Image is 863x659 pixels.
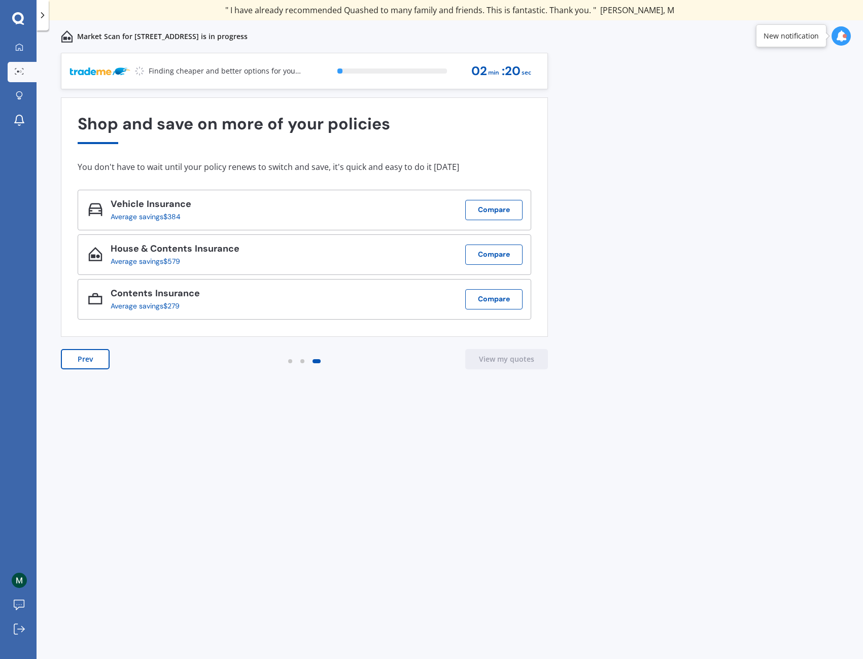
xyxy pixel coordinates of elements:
[465,200,523,220] button: Compare
[78,162,531,172] div: You don't have to wait until your policy renews to switch and save, it's quick and easy to do it ...
[111,257,231,265] div: Average savings $579
[153,287,200,299] span: Insurance
[465,245,523,265] button: Compare
[88,247,102,261] img: House & Contents_icon
[465,349,548,369] button: View my quotes
[144,198,191,210] span: Insurance
[78,115,531,144] div: Shop and save on more of your policies
[522,66,531,80] span: sec
[111,199,191,213] div: Vehicle
[488,66,499,80] span: min
[149,66,301,76] p: Finding cheaper and better options for you...
[502,64,521,78] span: : 20
[465,289,523,309] button: Compare
[471,64,487,78] span: 02
[88,202,102,217] img: Vehicle_icon
[61,30,73,43] img: home-and-contents.b802091223b8502ef2dd.svg
[192,242,239,255] span: Insurance
[77,31,248,42] p: Market Scan for [STREET_ADDRESS] is in progress
[88,292,102,306] img: Contents_icon
[111,302,192,310] div: Average savings $279
[61,349,110,369] button: Prev
[764,31,819,41] div: New notification
[111,213,183,221] div: Average savings $384
[111,244,239,257] div: House & Contents
[12,573,27,588] img: ACg8ocLIjOJRAyeJauzNE2-Dey-z4JLR6pRDVHPv8y_mj0DxI7c1wA=s96-c
[111,288,200,302] div: Contents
